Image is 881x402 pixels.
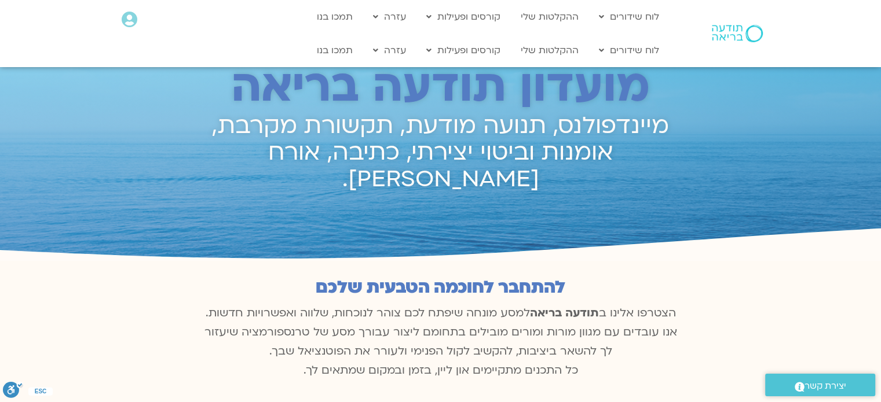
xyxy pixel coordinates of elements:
a: קורסים ופעילות [421,39,506,61]
h2: להתחבר לחוכמה הטבעית שלכם [198,278,684,297]
a: לוח שידורים [593,39,665,61]
a: ההקלטות שלי [515,39,584,61]
a: עזרה [367,39,412,61]
img: תודעה בריאה [712,25,763,42]
a: תמכו בנו [311,39,359,61]
h2: מיינדפולנס, תנועה מודעת, תקשורת מקרבת, אומנות וביטוי יצירתי, כתיבה, אורח [PERSON_NAME]. [197,113,685,193]
h2: מועדון תודעה בריאה [197,61,685,112]
a: תמכו בנו [311,6,359,28]
a: עזרה [367,6,412,28]
b: תודעה בריאה [530,305,599,320]
a: יצירת קשר [765,374,875,396]
a: קורסים ופעילות [421,6,506,28]
span: יצירת קשר [805,378,846,394]
a: ההקלטות שלי [515,6,584,28]
a: לוח שידורים [593,6,665,28]
p: הצטרפו אלינו ב למסע מונחה שיפתח לכם צוהר לנוכחות, שלווה ואפשרויות חדשות. אנו עובדים עם מגוון מורו... [198,304,684,380]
